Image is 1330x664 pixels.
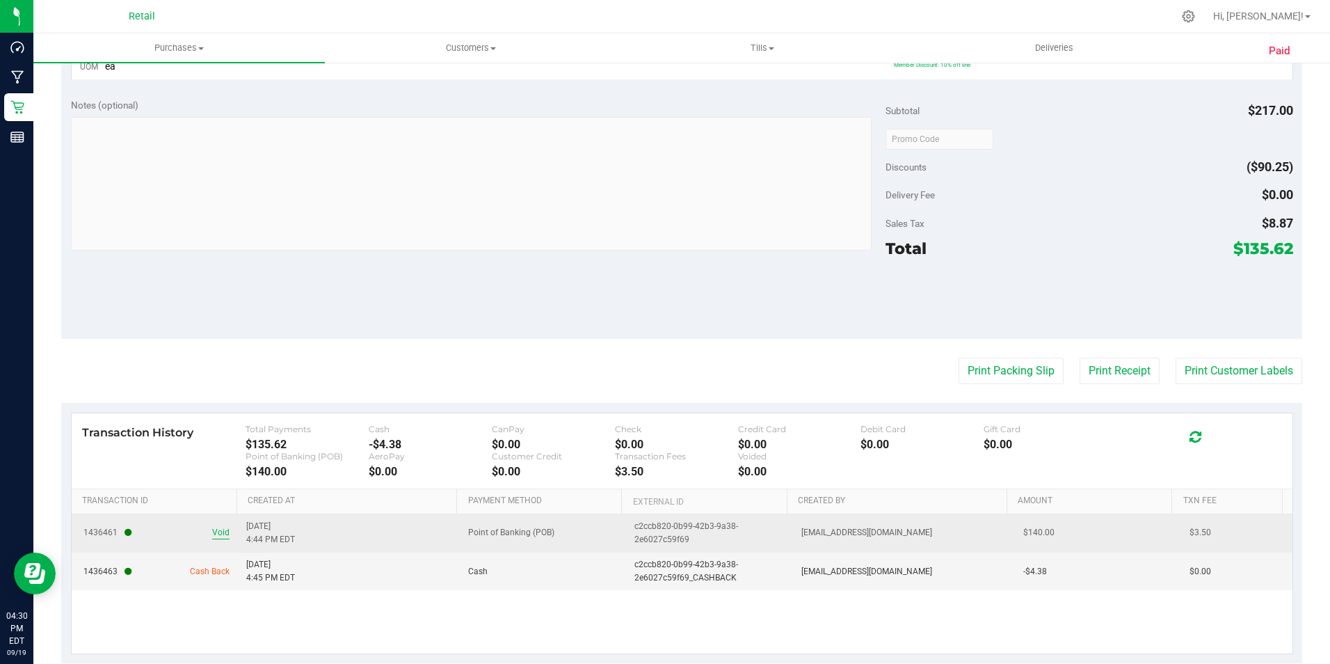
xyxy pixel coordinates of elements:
[634,558,784,585] span: c2ccb820-0b99-42b3-9a38-2e6027c59f69_CASHBACK
[886,129,993,150] input: Promo Code
[83,565,131,578] span: 1436463
[6,610,27,647] p: 04:30 PM EDT
[1262,216,1293,230] span: $8.87
[1023,565,1047,578] span: -$4.38
[908,33,1200,63] a: Deliveries
[886,155,927,180] span: Discounts
[1247,159,1293,174] span: ($90.25)
[6,647,27,658] p: 09/19
[492,465,615,478] div: $0.00
[1183,496,1277,507] a: Txn Fee
[71,100,138,111] span: Notes (optional)
[105,61,115,72] span: ea
[984,438,1107,451] div: $0.00
[212,526,230,539] span: Void
[82,496,232,507] a: Transaction ID
[1023,526,1055,539] span: $140.00
[246,558,295,585] span: [DATE] 4:45 PM EDT
[10,100,24,114] inline-svg: Retail
[801,526,932,539] span: [EMAIL_ADDRESS][DOMAIN_NAME]
[886,239,927,258] span: Total
[886,218,924,229] span: Sales Tax
[615,424,738,434] div: Check
[129,10,155,22] span: Retail
[1189,526,1211,539] span: $3.50
[80,62,98,72] span: UOM
[1016,42,1092,54] span: Deliveries
[1269,43,1290,59] span: Paid
[246,520,295,546] span: [DATE] 4:44 PM EDT
[33,42,325,54] span: Purchases
[325,33,616,63] a: Customers
[798,496,1002,507] a: Created By
[369,465,492,478] div: $0.00
[617,33,908,63] a: Tills
[738,465,861,478] div: $0.00
[468,526,554,539] span: Point of Banking (POB)
[618,42,908,54] span: Tills
[634,520,784,546] span: c2ccb820-0b99-42b3-9a38-2e6027c59f69
[1180,10,1197,23] div: Manage settings
[738,451,861,461] div: Voided
[615,451,738,461] div: Transaction Fees
[1213,10,1304,22] span: Hi, [PERSON_NAME]!
[1262,187,1293,202] span: $0.00
[738,424,861,434] div: Credit Card
[468,496,617,507] a: Payment Method
[1189,565,1211,578] span: $0.00
[860,438,984,451] div: $0.00
[248,496,451,507] a: Created At
[615,465,738,478] div: $3.50
[1248,103,1293,118] span: $217.00
[886,189,935,200] span: Delivery Fee
[1018,496,1167,507] a: Amount
[33,33,325,63] a: Purchases
[246,451,369,461] div: Point of Banking (POB)
[615,438,738,451] div: $0.00
[738,438,861,451] div: $0.00
[246,465,369,478] div: $140.00
[492,424,615,434] div: CanPay
[1233,239,1293,258] span: $135.62
[894,61,970,68] span: Member Discount: 10% off line
[860,424,984,434] div: Debit Card
[886,105,920,116] span: Subtotal
[369,438,492,451] div: -$4.38
[801,565,932,578] span: [EMAIL_ADDRESS][DOMAIN_NAME]
[10,40,24,54] inline-svg: Dashboard
[246,424,369,434] div: Total Payments
[83,526,131,539] span: 1436461
[621,489,786,514] th: External ID
[10,130,24,144] inline-svg: Reports
[369,424,492,434] div: Cash
[369,451,492,461] div: AeroPay
[1176,358,1302,384] button: Print Customer Labels
[326,42,616,54] span: Customers
[246,438,369,451] div: $135.62
[468,565,488,578] span: Cash
[1080,358,1160,384] button: Print Receipt
[492,438,615,451] div: $0.00
[959,358,1064,384] button: Print Packing Slip
[492,451,615,461] div: Customer Credit
[14,553,56,594] iframe: Resource center
[190,565,230,578] span: Cash Back
[984,424,1107,434] div: Gift Card
[10,70,24,84] inline-svg: Manufacturing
